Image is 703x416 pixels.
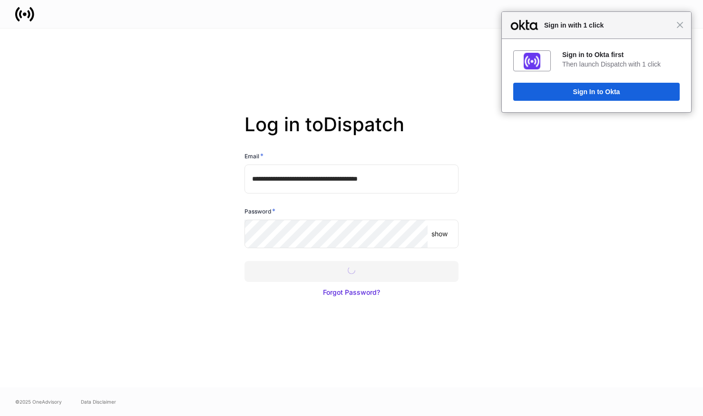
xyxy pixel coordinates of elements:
[676,21,683,29] span: Close
[539,19,676,31] span: Sign in with 1 click
[524,53,540,69] img: fs01jxrofoggULhDH358
[513,83,680,101] button: Sign In to Okta
[562,50,680,59] div: Sign in to Okta first
[562,60,680,68] div: Then launch Dispatch with 1 click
